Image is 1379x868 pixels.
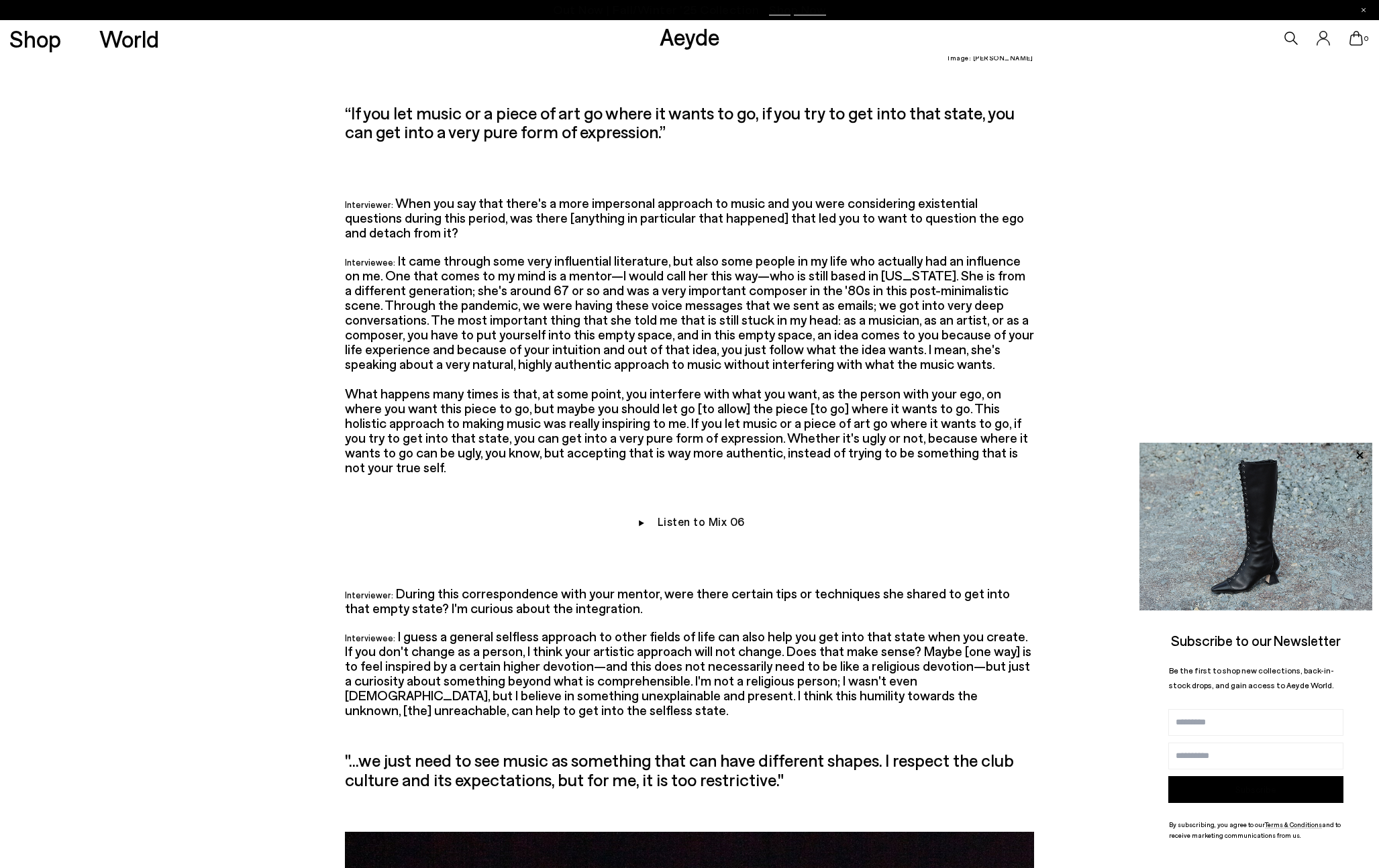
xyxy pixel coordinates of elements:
[99,24,159,52] font: World
[1171,632,1341,649] font: Subscribe to our Newsletter
[99,27,159,50] a: World
[345,749,1014,790] font: "...we just need to see music as something that can have different shapes. I respect the club cul...
[1265,820,1322,828] a: Terms & Conditions
[1364,34,1368,42] font: 0
[345,102,1015,142] font: “If you let music or a piece of art go where it wants to go, if you try to get into that state, y...
[553,2,759,17] font: Out Now | Fall/Winter '25 Collection
[345,252,1034,372] font: It came through some very influential literature, but also some people in my life who actually ha...
[948,54,1033,62] font: Image: [PERSON_NAME]
[345,585,1010,616] font: During this correspondence with your mentor, were there certain tips or techniques she shared to ...
[345,633,395,643] font: Interviewee:
[9,24,61,52] font: Shop
[1169,665,1334,690] font: Be the first to shop new collections, back-in-stock drops, and gain access to Aeyde World.
[345,257,395,268] font: Interviewee:
[345,385,1028,475] font: What happens many times is that, at some point, you interfere with what you want, as the person w...
[345,199,393,210] font: Interviewer:
[9,27,61,50] a: Shop
[345,628,1031,718] font: I guess a general selfless approach to other fields of life can also help you get into that state...
[345,195,1024,240] font: When you say that there's a more impersonal approach to music and you were considering existentia...
[658,514,745,528] a: Listen to Mix 06
[345,590,393,600] font: Interviewer:
[769,4,826,16] span: Navigate to /collections/new-in
[1349,31,1363,46] a: 0
[634,517,648,532] img: Icon link
[1139,443,1372,610] img: 2a6287a1333c9a56320fd6e7b3c4a9a9.jpg
[660,22,720,50] a: Aeyde
[769,2,826,17] font: Shop Now
[1235,784,1276,795] font: Subscribe
[1169,820,1265,828] font: By subscribing, you agree to our
[1168,776,1343,803] button: Subscribe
